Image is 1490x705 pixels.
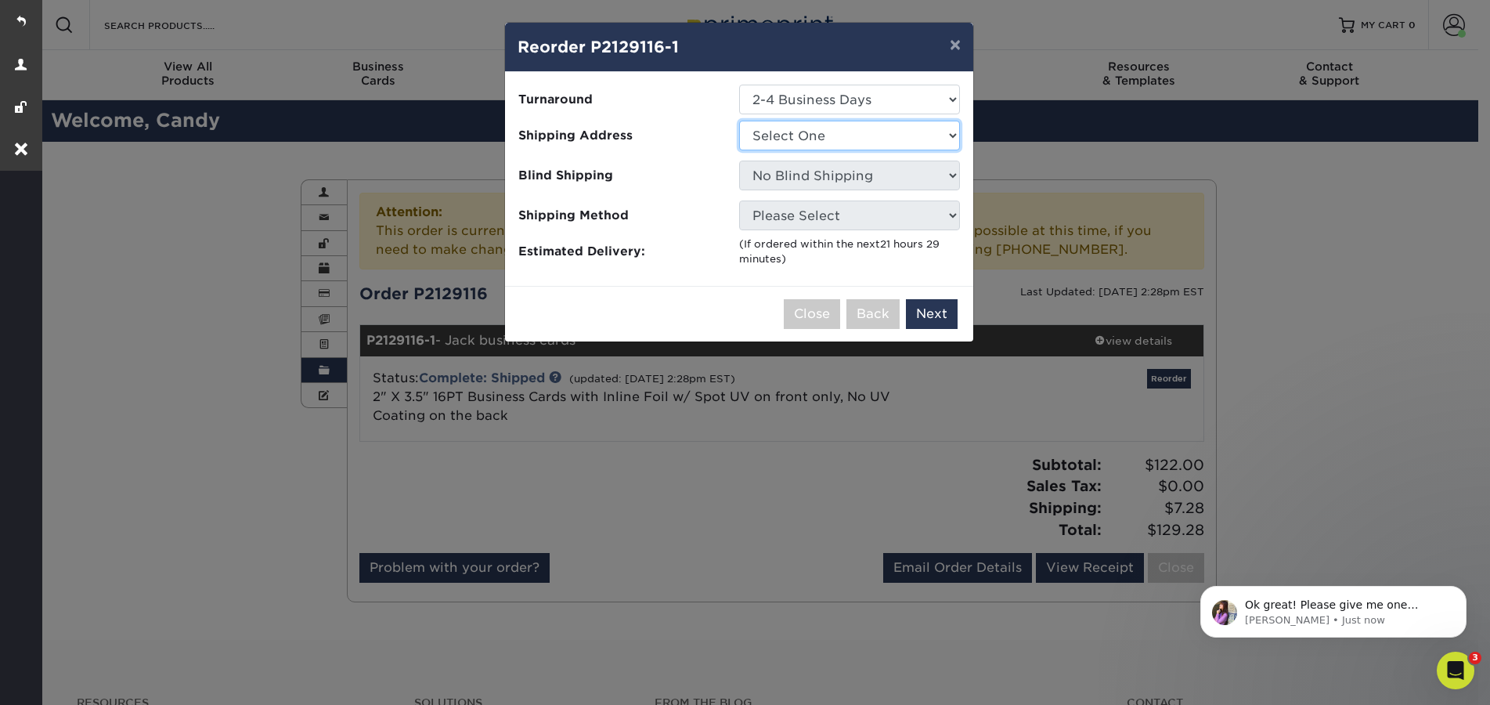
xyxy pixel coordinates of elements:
iframe: Intercom live chat [1437,652,1474,689]
button: Next [906,299,958,329]
button: Close [784,299,840,329]
span: Turnaround [518,91,727,109]
iframe: Intercom notifications message [1177,553,1490,663]
span: Shipping Address [518,127,727,145]
span: Shipping Method [518,207,727,225]
span: 3 [1469,652,1481,664]
button: × [937,23,973,67]
h4: Reorder P2129116-1 [518,35,961,59]
div: (If ordered within the next ) [739,237,960,267]
span: Estimated Delivery: [518,243,727,261]
button: Back [846,299,900,329]
span: Blind Shipping [518,167,727,185]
